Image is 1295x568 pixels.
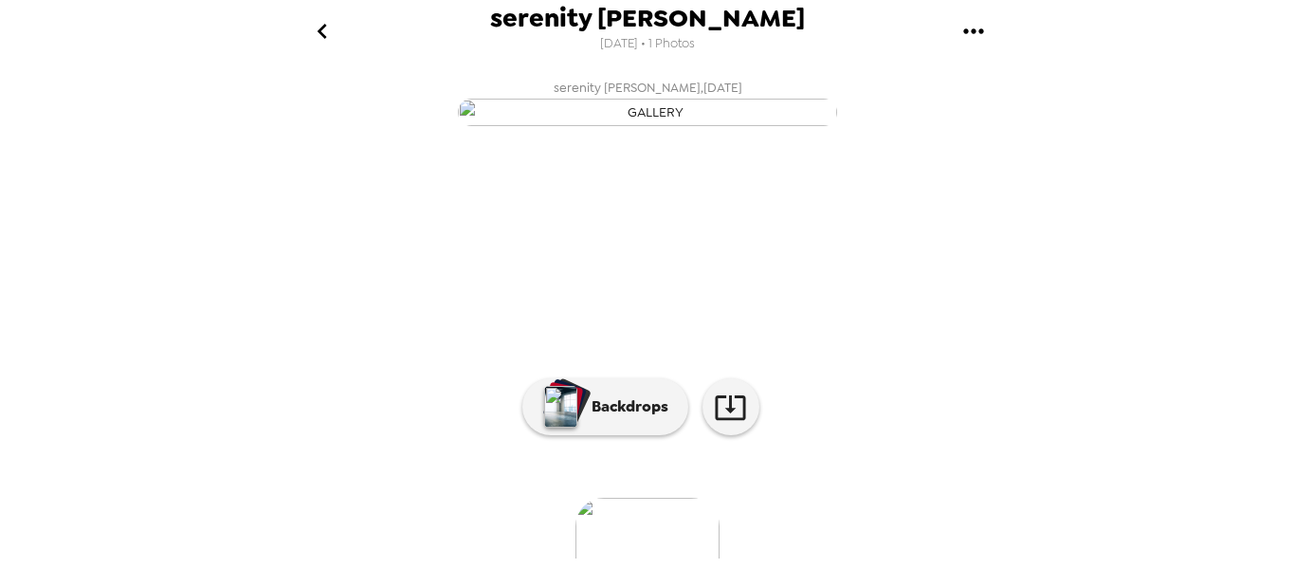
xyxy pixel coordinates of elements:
button: serenity [PERSON_NAME],[DATE] [268,71,1027,132]
p: Backdrops [582,395,668,418]
span: serenity [PERSON_NAME] , [DATE] [554,77,742,99]
button: Backdrops [522,378,688,435]
span: serenity [PERSON_NAME] [490,6,805,31]
img: gallery [458,99,837,126]
span: [DATE] • 1 Photos [600,31,695,57]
